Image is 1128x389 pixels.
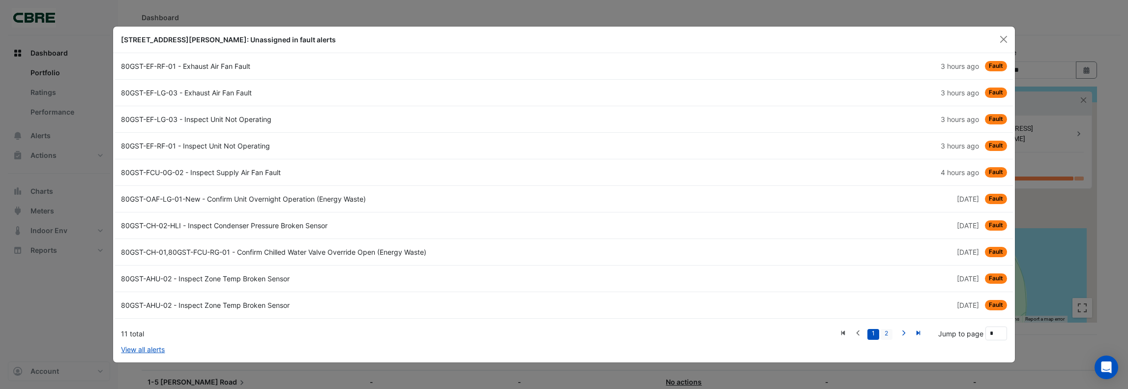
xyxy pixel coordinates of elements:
[941,168,979,177] span: Mon 08-Sep-2025 07:00 AEST
[115,300,564,310] div: 80GST-AHU-02 - Inspect Zone Temp Broken Sensor
[121,35,336,44] b: [STREET_ADDRESS][PERSON_NAME]: Unassigned in fault alerts
[985,247,1007,257] span: Fault
[115,61,564,71] div: 80GST-EF-RF-01 - Exhaust Air Fan Fault
[957,195,979,203] span: Sat 30-Aug-2025 00:00 AEST
[996,32,1011,47] button: Close
[867,329,879,340] a: 1
[115,247,564,257] div: 80GST-CH-01,80GST-FCU-RG-01 - Confirm Chilled Water Valve Override Open (Energy Waste)
[941,89,979,97] span: Mon 08-Sep-2025 07:15 AEST
[985,194,1007,204] span: Fault
[1095,356,1118,379] div: Open Intercom Messenger
[115,114,564,124] div: 80GST-EF-LG-03 - Inspect Unit Not Operating
[941,142,979,150] span: Mon 08-Sep-2025 07:15 AEST
[957,221,979,230] span: Fri 29-Aug-2025 17:00 AEST
[957,274,979,283] span: Fri 29-Aug-2025 15:45 AEST
[985,220,1007,231] span: Fault
[985,114,1007,124] span: Fault
[896,327,911,340] a: Next
[115,167,564,178] div: 80GST-FCU-0G-02 - Inspect Supply Air Fan Fault
[985,300,1007,310] span: Fault
[115,88,564,98] div: 80GST-EF-LG-03 - Exhaust Air Fan Fault
[941,62,979,70] span: Mon 08-Sep-2025 07:15 AEST
[911,327,926,340] a: Last
[115,194,564,204] div: 80GST-OAF-LG-01-New - Confirm Unit Overnight Operation (Energy Waste)
[957,248,979,256] span: Fri 29-Aug-2025 15:45 AEST
[957,301,979,309] span: Fri 29-Aug-2025 15:45 AEST
[115,220,564,231] div: 80GST-CH-02-HLI - Inspect Condenser Pressure Broken Sensor
[121,329,835,339] div: 11 total
[941,115,979,123] span: Mon 08-Sep-2025 07:15 AEST
[985,167,1007,178] span: Fault
[115,273,564,284] div: 80GST-AHU-02 - Inspect Zone Temp Broken Sensor
[938,329,983,339] label: Jump to page
[985,141,1007,151] span: Fault
[881,329,892,340] a: 2
[115,141,564,151] div: 80GST-EF-RF-01 - Inspect Unit Not Operating
[985,273,1007,284] span: Fault
[985,88,1007,98] span: Fault
[121,344,165,355] a: View all alerts
[985,61,1007,71] span: Fault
